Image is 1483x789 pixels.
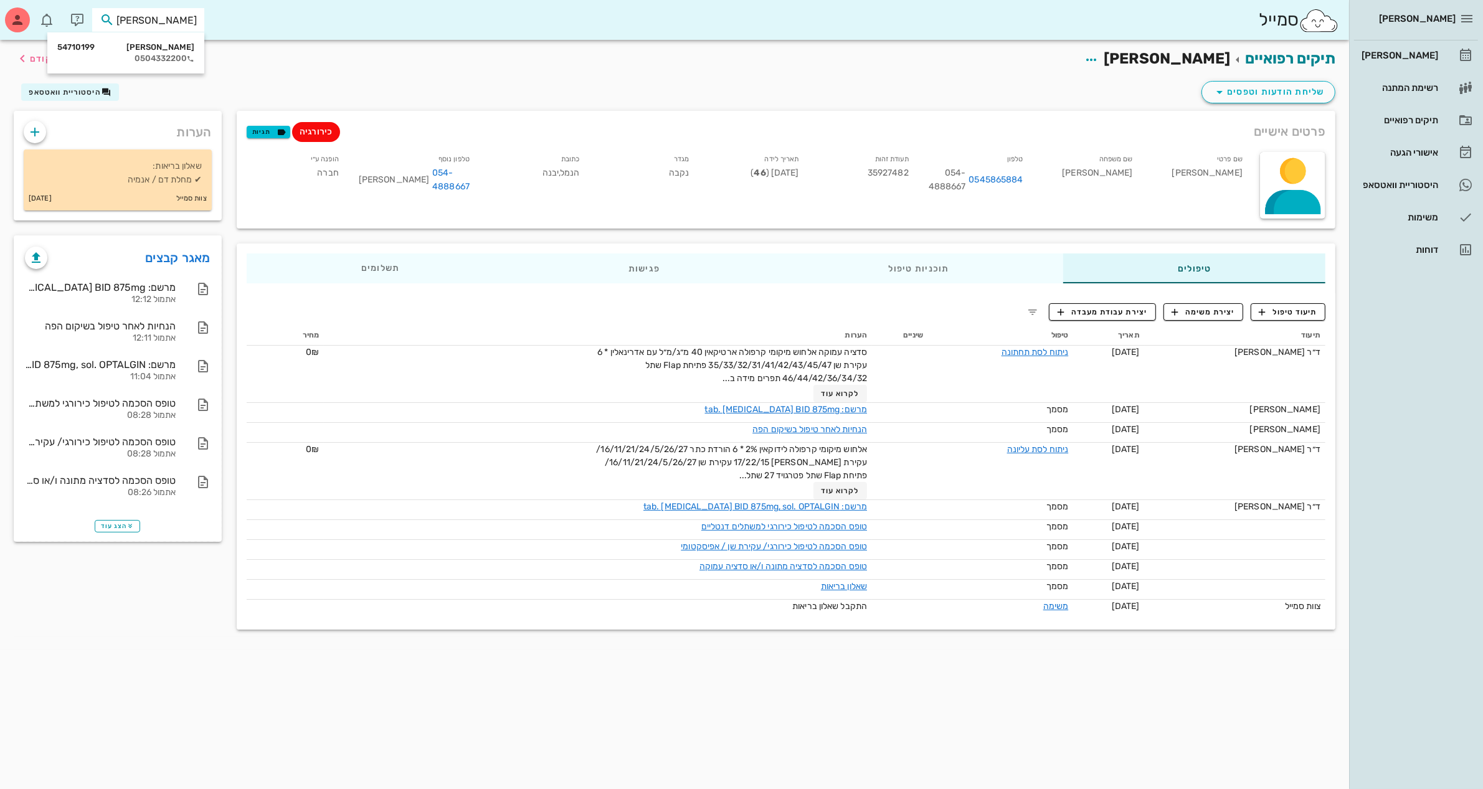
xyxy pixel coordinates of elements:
div: ד״ר [PERSON_NAME] [1150,500,1320,513]
div: תיקים רפואיים [1359,115,1438,125]
div: אתמול 08:28 [25,410,176,421]
div: 0504332200 [57,54,194,64]
div: אתמול 08:28 [25,449,176,460]
a: שאלון בריאות [821,581,867,592]
span: שליחת הודעות וטפסים [1212,85,1325,100]
div: אתמול 12:11 [25,333,176,344]
span: יצירת משימה [1172,306,1235,318]
button: שליחת הודעות וטפסים [1201,81,1335,103]
th: הערות [324,326,872,346]
small: כתובת [561,155,580,163]
div: נקבה [589,149,699,201]
span: פרטים אישיים [1254,121,1325,141]
span: [PERSON_NAME] [1104,50,1230,67]
span: [DATE] ( ) [751,168,798,178]
div: 054-4888667 [929,166,1023,194]
a: טופס הסכמה לטיפול כירורגי/ עקירת שן / אפיסקטומי [681,541,867,552]
a: מאגר קבצים [145,248,211,268]
span: מסמך [1046,501,1068,512]
span: כירורגיה [300,122,333,142]
th: תיעוד [1145,326,1325,346]
span: לעמוד הקודם [30,54,88,64]
span: [DATE] [1112,541,1140,552]
th: תאריך [1073,326,1144,346]
span: לקרוא עוד [821,486,860,495]
span: יבנה [543,168,559,178]
span: [DATE] [1112,347,1140,357]
small: טלפון [1007,155,1023,163]
span: הצג עוד [101,522,134,530]
div: רשימת המתנה [1359,83,1438,93]
span: מסמך [1046,521,1068,532]
small: הופנה ע״י [311,155,339,163]
button: יצירת משימה [1163,303,1244,321]
span: מסמך [1046,581,1068,592]
div: הערות [14,111,222,147]
a: משימות [1354,202,1478,232]
div: משימות [1359,212,1438,222]
div: [PERSON_NAME] [57,42,194,52]
span: [DATE] [1112,561,1140,572]
a: דוחות [1354,235,1478,265]
span: הנמל [559,168,580,178]
span: תשלומים [361,264,399,273]
div: טופס הסכמה לטיפול כירורגי למשתלים דנטליים [25,397,176,409]
th: שיניים [872,326,928,346]
span: 0₪ [306,444,319,455]
div: [PERSON_NAME] [1359,50,1438,60]
a: טופס הסכמה לטיפול כירורגי למשתלים דנטליים [701,521,867,532]
span: יצירת עבודת מעבדה [1058,306,1147,318]
button: לקרוא עוד [813,385,868,402]
a: הנחיות לאחר טיפול בשיקום הפה [752,424,867,435]
div: אתמול 08:26 [25,488,176,498]
p: שאלון בריאות: ✔ מחלת דם / אנמיה [34,159,202,187]
a: ניתוח לסת תחתונה [1002,347,1069,357]
div: מרשם: tab. [MEDICAL_DATA] BID 875mg [25,281,176,293]
span: 54710199 [57,42,95,52]
div: [PERSON_NAME] [1143,149,1253,201]
span: [DATE] [1112,444,1140,455]
a: מרשם: tab. [MEDICAL_DATA] BID 875mg [705,404,868,415]
span: מסמך [1046,561,1068,572]
span: תגיות [252,126,285,138]
span: [DATE] [1112,521,1140,532]
span: מסמך [1046,424,1068,435]
a: היסטוריית וואטסאפ [1354,170,1478,200]
small: טלפון נוסף [438,155,470,163]
div: [PERSON_NAME] [1033,149,1143,201]
th: מחיר [247,326,325,346]
div: [PERSON_NAME] [1150,423,1320,436]
a: [PERSON_NAME] [1354,40,1478,70]
span: תיעוד טיפול [1259,306,1317,318]
a: 054-4888667 [432,166,470,194]
button: הצג עוד [95,520,140,532]
div: [PERSON_NAME] [1150,403,1320,416]
div: מרשם: tab. [MEDICAL_DATA] BID 875mg, sol. OPTALGIN [25,359,176,371]
button: תגיות [247,126,290,138]
a: 0545865884 [969,173,1023,187]
span: תג [37,10,44,17]
span: סדציה עמוקה אלחוש מיקומי קרפולה ארטיקאין 40 מ״ג/מ״ל עם אדרינאלין * 6 עקירת שן 35/33/32/31/41/42/4... [597,347,867,384]
button: תיעוד טיפול [1251,303,1325,321]
span: אלחוש מיקומי קרפולה לידוקאין 2% * 6 הורדת כתר 16/11/21/24/5/26/27/ עקירת [PERSON_NAME] 17/22/15 ע... [596,444,867,481]
a: תיקים רפואיים [1354,105,1478,135]
small: תעודת זהות [875,155,909,163]
span: התקבל שאלון בריאות [792,601,867,612]
th: טיפול [928,326,1073,346]
span: [DATE] [1112,501,1140,512]
div: אתמול 12:12 [25,295,176,305]
span: [DATE] [1112,424,1140,435]
span: 35927482 [868,168,909,178]
div: ד״ר [PERSON_NAME] [1150,443,1320,456]
div: תוכניות טיפול [774,253,1063,283]
button: לעמוד הקודם [15,47,88,70]
div: דוחות [1359,245,1438,255]
div: טיפולים [1063,253,1325,283]
strong: 46 [754,168,766,178]
div: הנחיות לאחר טיפול בשיקום הפה [25,320,176,332]
div: פגישות [514,253,774,283]
button: לקרוא עוד [813,482,868,499]
span: [DATE] [1112,601,1140,612]
small: תאריך לידה [765,155,799,163]
span: [DATE] [1112,404,1140,415]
